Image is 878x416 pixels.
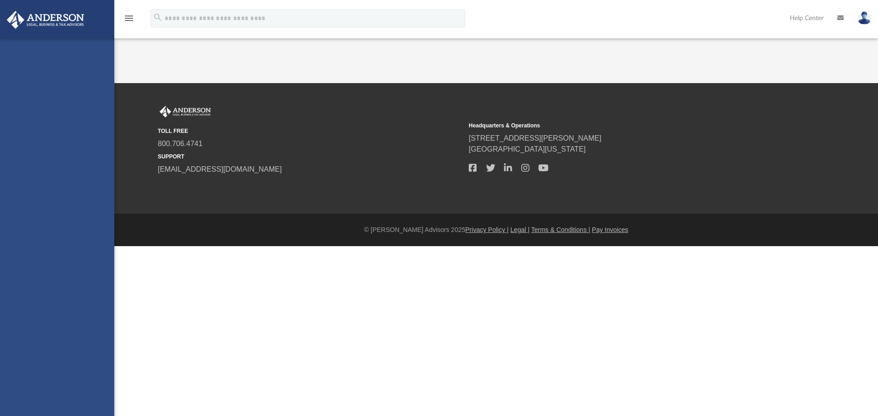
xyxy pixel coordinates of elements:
a: Privacy Policy | [466,226,509,233]
a: menu [123,17,134,24]
i: search [153,12,163,22]
a: Terms & Conditions | [531,226,590,233]
small: Headquarters & Operations [469,121,773,130]
img: User Pic [857,11,871,25]
small: TOLL FREE [158,127,462,135]
a: 800.706.4741 [158,140,203,147]
div: © [PERSON_NAME] Advisors 2025 [114,225,878,235]
img: Anderson Advisors Platinum Portal [4,11,87,29]
small: SUPPORT [158,153,462,161]
img: Anderson Advisors Platinum Portal [158,106,213,118]
a: [EMAIL_ADDRESS][DOMAIN_NAME] [158,165,282,173]
a: [STREET_ADDRESS][PERSON_NAME] [469,134,601,142]
a: [GEOGRAPHIC_DATA][US_STATE] [469,145,586,153]
a: Legal | [510,226,530,233]
i: menu [123,13,134,24]
a: Pay Invoices [592,226,628,233]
